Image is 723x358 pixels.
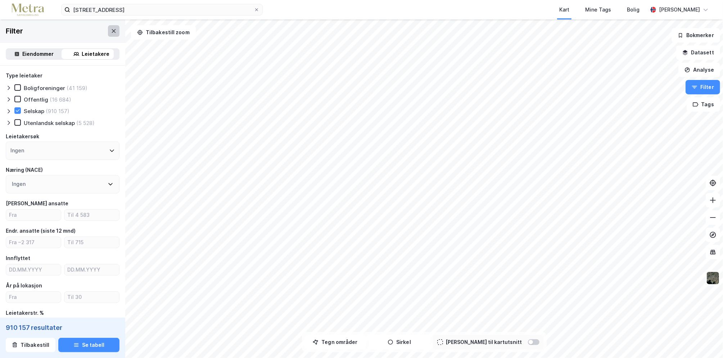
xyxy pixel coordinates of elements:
[687,323,723,358] iframe: Chat Widget
[687,323,723,358] div: Kontrollprogram for chat
[6,292,61,303] input: Fra
[70,4,254,15] input: Søk på adresse, matrikkel, gårdeiere, leietakere eller personer
[659,5,700,14] div: [PERSON_NAME]
[6,132,39,141] div: Leietakersøk
[6,25,23,37] div: Filter
[6,254,30,263] div: Innflyttet
[6,199,68,208] div: [PERSON_NAME] ansatte
[706,271,720,285] img: 9k=
[64,237,119,248] input: Til 715
[6,237,61,248] input: Fra −2 317
[6,71,42,80] div: Type leietaker
[369,335,430,349] button: Sirkel
[24,108,44,115] div: Selskap
[76,120,95,126] div: (5 528)
[686,80,720,94] button: Filter
[446,338,522,346] div: [PERSON_NAME] til kartutsnitt
[50,96,71,103] div: (16 684)
[672,28,720,42] button: Bokmerker
[559,5,569,14] div: Kart
[305,335,366,349] button: Tegn områder
[46,108,69,115] div: (910 157)
[6,166,43,174] div: Næring (NACE)
[58,338,119,352] button: Se tabell
[6,338,55,352] button: Tilbakestill
[678,63,720,77] button: Analyse
[64,210,119,220] input: Til 4 583
[82,50,110,58] div: Leietakere
[6,309,44,317] div: Leietakerstr. %
[627,5,640,14] div: Bolig
[6,210,61,220] input: Fra
[6,227,76,235] div: Endr. ansatte (siste 12 mnd)
[67,85,87,91] div: (41 159)
[23,50,54,58] div: Eiendommer
[12,4,44,16] img: metra-logo.256734c3b2bbffee19d4.png
[24,120,75,126] div: Utenlandsk selskap
[676,45,720,60] button: Datasett
[10,146,24,155] div: Ingen
[64,292,119,303] input: Til 30
[687,97,720,112] button: Tags
[585,5,611,14] div: Mine Tags
[24,96,48,103] div: Offentlig
[24,85,65,91] div: Boligforeninger
[6,281,42,290] div: År på lokasjon
[131,25,196,40] button: Tilbakestill zoom
[12,180,26,188] div: Ingen
[64,264,119,275] input: DD.MM.YYYY
[6,264,61,275] input: DD.MM.YYYY
[6,323,119,332] div: 910 157 resultater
